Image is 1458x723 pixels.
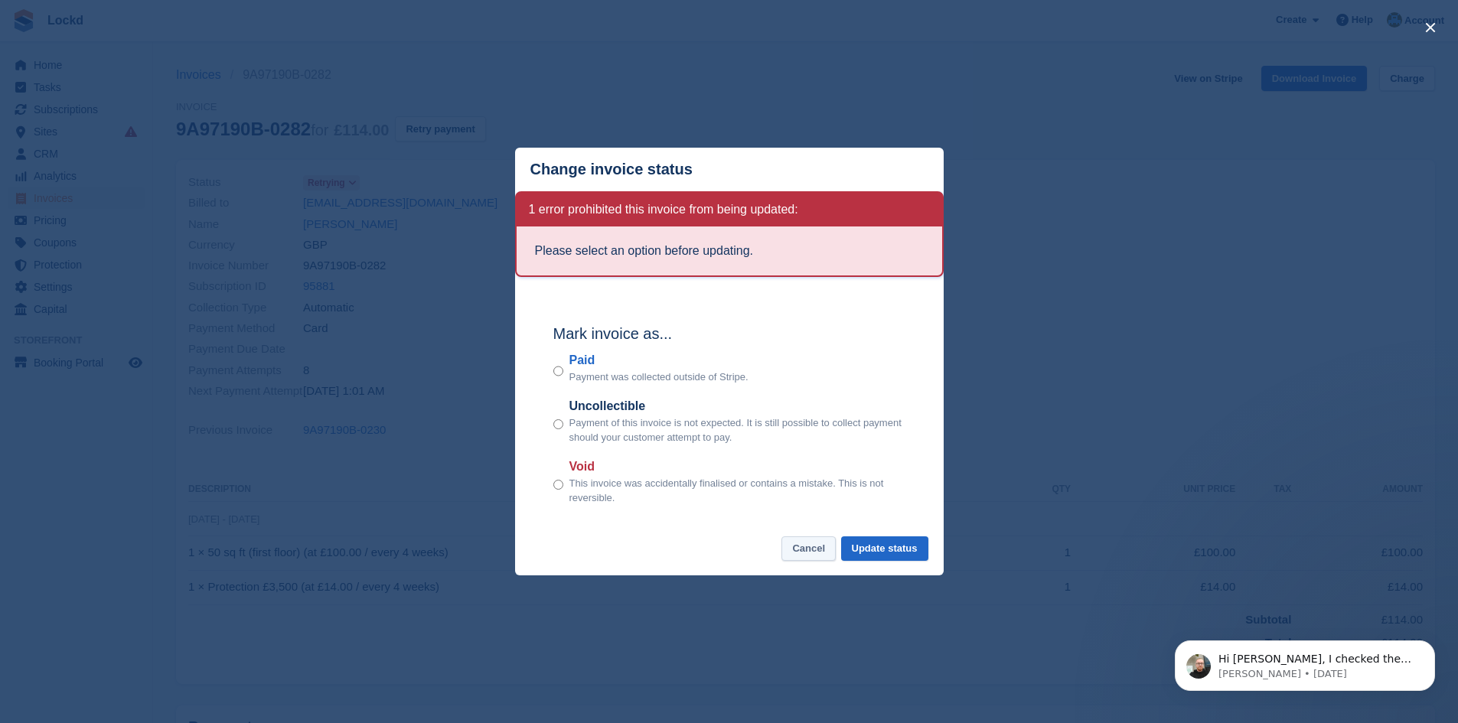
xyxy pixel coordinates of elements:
[67,59,264,73] p: Message from Tom, sent 1d ago
[841,536,928,562] button: Update status
[1418,15,1443,40] button: close
[530,161,693,178] p: Change invoice status
[1152,608,1458,715] iframe: Intercom notifications message
[529,202,798,217] h2: 1 error prohibited this invoice from being updated:
[569,370,749,385] p: Payment was collected outside of Stripe.
[569,415,905,445] p: Payment of this invoice is not expected. It is still possible to collect payment should your cust...
[535,242,924,260] li: Please select an option before updating.
[67,44,262,178] span: Hi [PERSON_NAME], I checked the PTI cloud portal and the unit does exist on that end. However, th...
[553,322,905,345] h2: Mark invoice as...
[781,536,836,562] button: Cancel
[569,351,749,370] label: Paid
[569,397,905,415] label: Uncollectible
[569,476,905,506] p: This invoice was accidentally finalised or contains a mistake. This is not reversible.
[569,458,905,476] label: Void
